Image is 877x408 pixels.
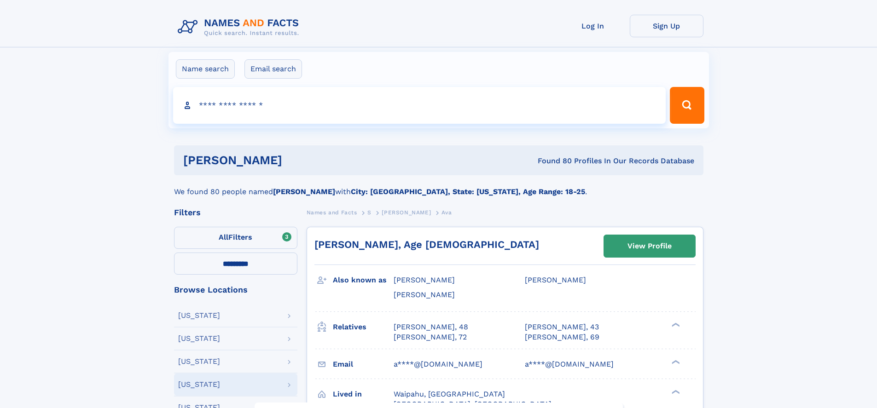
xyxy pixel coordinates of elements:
h3: Email [333,356,394,372]
div: ❯ [669,389,680,395]
div: ❯ [669,359,680,365]
span: Waipahu, [GEOGRAPHIC_DATA] [394,390,505,398]
div: ❯ [669,322,680,328]
h1: [PERSON_NAME] [183,155,410,166]
span: All [219,233,228,241]
a: [PERSON_NAME], 43 [525,322,599,332]
div: [US_STATE] [178,381,220,388]
label: Name search [176,59,235,79]
b: [PERSON_NAME] [273,187,335,196]
span: S [367,209,372,216]
div: [US_STATE] [178,335,220,342]
label: Filters [174,227,297,249]
div: View Profile [627,236,672,257]
h3: Lived in [333,386,394,402]
a: Sign Up [630,15,703,37]
h3: Also known as [333,272,394,288]
a: Names and Facts [307,207,357,218]
a: Log In [556,15,630,37]
img: Logo Names and Facts [174,15,307,40]
a: [PERSON_NAME], Age [DEMOGRAPHIC_DATA] [314,239,539,250]
div: Filters [174,208,297,217]
b: City: [GEOGRAPHIC_DATA], State: [US_STATE], Age Range: 18-25 [351,187,585,196]
a: [PERSON_NAME] [382,207,431,218]
span: [PERSON_NAME] [394,276,455,284]
button: Search Button [670,87,704,124]
div: We found 80 people named with . [174,175,703,197]
div: [US_STATE] [178,358,220,365]
span: [PERSON_NAME] [394,290,455,299]
span: [PERSON_NAME] [525,276,586,284]
label: Email search [244,59,302,79]
a: View Profile [604,235,695,257]
input: search input [173,87,666,124]
span: [PERSON_NAME] [382,209,431,216]
div: Found 80 Profiles In Our Records Database [410,156,694,166]
a: [PERSON_NAME], 48 [394,322,468,332]
div: Browse Locations [174,286,297,294]
a: S [367,207,372,218]
h3: Relatives [333,319,394,335]
span: Ava [441,209,452,216]
a: [PERSON_NAME], 69 [525,332,599,342]
div: [US_STATE] [178,312,220,319]
a: [PERSON_NAME], 72 [394,332,467,342]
